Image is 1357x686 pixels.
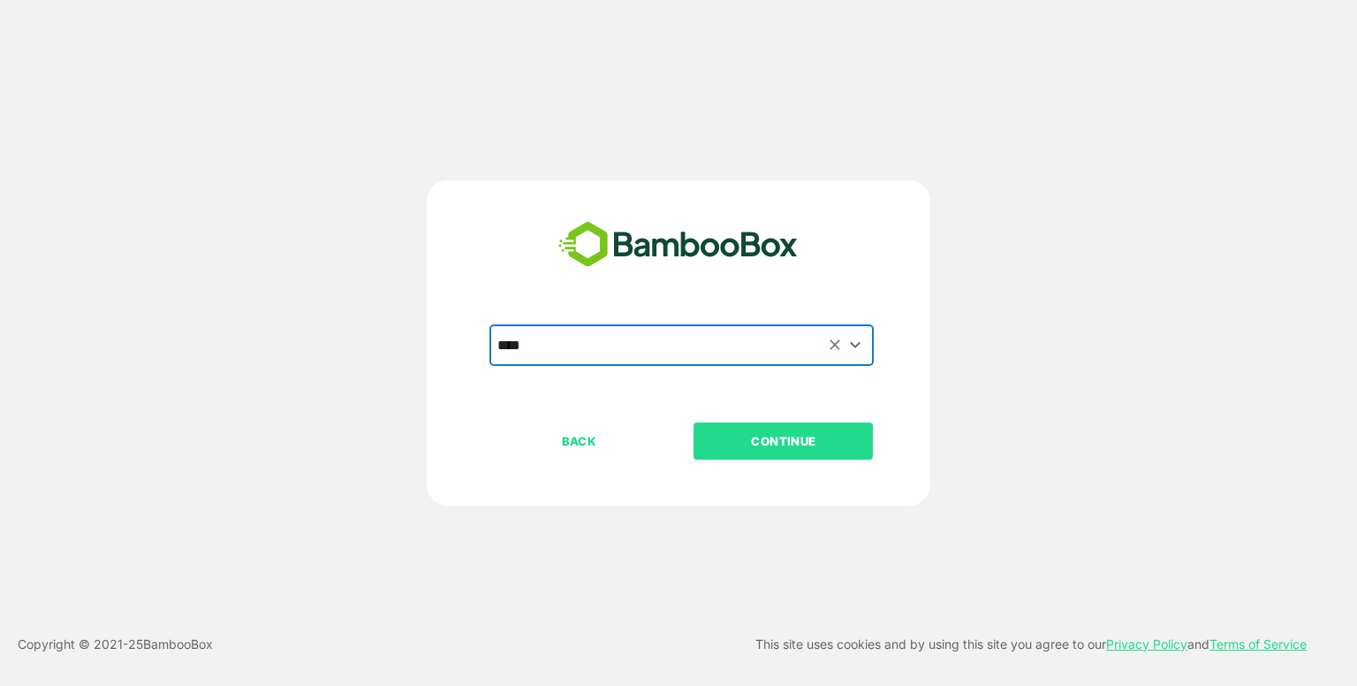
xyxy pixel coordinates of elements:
p: Copyright © 2021- 25 BambooBox [18,634,213,655]
button: CONTINUE [694,423,873,460]
p: BACK [491,431,668,451]
button: Clear [825,335,845,355]
button: Open [844,333,868,357]
button: BACK [489,423,669,460]
a: Terms of Service [1209,636,1307,652]
p: CONTINUE [695,431,872,451]
img: bamboobox [549,216,807,274]
a: Privacy Policy [1106,636,1187,652]
p: This site uses cookies and by using this site you agree to our and [755,634,1307,655]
